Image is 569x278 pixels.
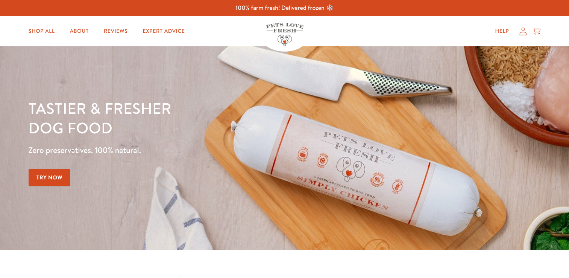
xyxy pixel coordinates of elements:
a: About [64,24,95,39]
img: Pets Love Fresh [266,23,303,46]
h1: Tastier & fresher dog food [29,98,370,137]
a: Help [489,24,515,39]
a: Reviews [98,24,134,39]
p: Zero preservatives. 100% natural. [29,144,370,157]
a: Shop All [23,24,61,39]
a: Expert Advice [137,24,191,39]
a: Try Now [29,169,71,186]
